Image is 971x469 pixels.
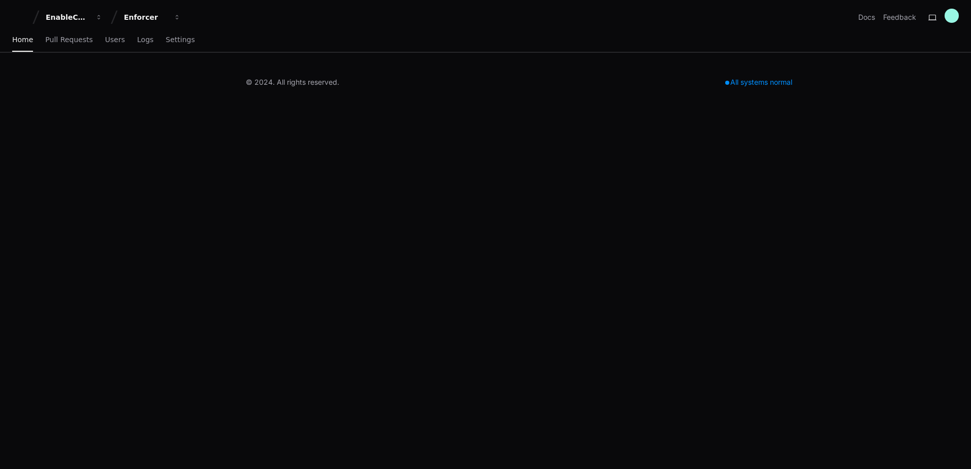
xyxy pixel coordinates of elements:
[246,77,339,87] div: © 2024. All rights reserved.
[166,28,195,52] a: Settings
[120,8,185,26] button: Enforcer
[137,28,153,52] a: Logs
[45,28,92,52] a: Pull Requests
[46,12,89,22] div: EnableComp
[45,37,92,43] span: Pull Requests
[883,12,916,22] button: Feedback
[12,28,33,52] a: Home
[858,12,875,22] a: Docs
[42,8,107,26] button: EnableComp
[137,37,153,43] span: Logs
[105,37,125,43] span: Users
[12,37,33,43] span: Home
[105,28,125,52] a: Users
[719,75,798,89] div: All systems normal
[166,37,195,43] span: Settings
[124,12,168,22] div: Enforcer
